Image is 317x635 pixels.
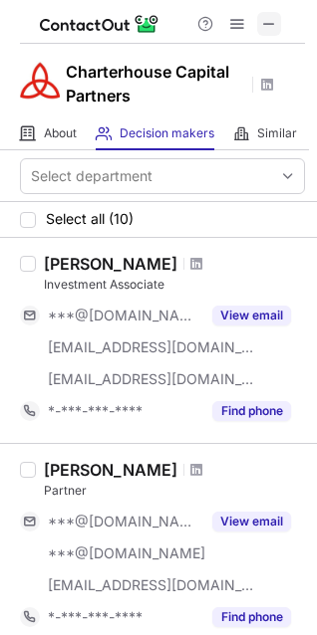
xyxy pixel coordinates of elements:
[44,254,177,274] div: [PERSON_NAME]
[48,544,205,562] span: ***@[DOMAIN_NAME]
[44,276,305,294] div: Investment Associate
[20,61,60,101] img: fb366d6b86cad3fafb271f255da9c875
[257,125,297,141] span: Similar
[66,60,245,107] h1: Charterhouse Capital Partners
[48,338,255,356] span: [EMAIL_ADDRESS][DOMAIN_NAME]
[31,166,153,186] div: Select department
[48,307,200,324] span: ***@[DOMAIN_NAME]
[212,401,291,421] button: Reveal Button
[48,576,255,594] span: [EMAIL_ADDRESS][DOMAIN_NAME]
[48,513,200,530] span: ***@[DOMAIN_NAME]
[44,482,305,500] div: Partner
[40,12,159,36] img: ContactOut v5.3.10
[120,125,214,141] span: Decision makers
[212,607,291,627] button: Reveal Button
[46,211,134,227] span: Select all (10)
[44,460,177,480] div: [PERSON_NAME]
[212,306,291,325] button: Reveal Button
[212,512,291,531] button: Reveal Button
[44,125,77,141] span: About
[48,370,255,388] span: [EMAIL_ADDRESS][DOMAIN_NAME]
